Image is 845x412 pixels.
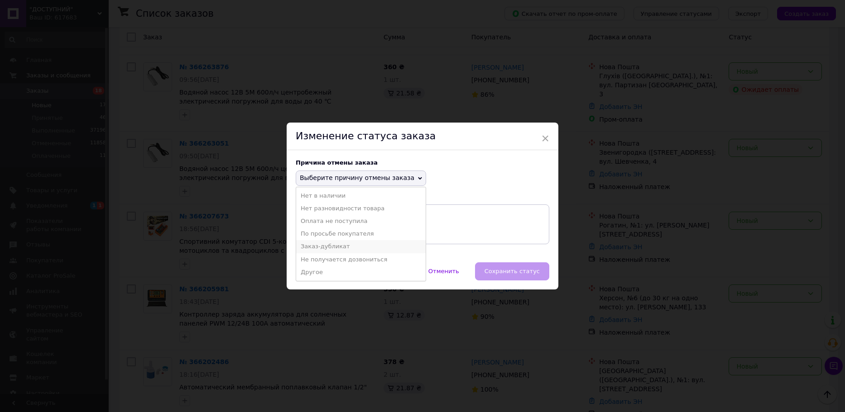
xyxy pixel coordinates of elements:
[296,240,426,253] li: Заказ-дубликат
[300,174,414,181] span: Выберите причину отмены заказа
[296,202,426,215] li: Нет разновидности товара
[296,253,426,266] li: Не получается дозвониться
[296,227,426,240] li: По просьбе покупателя
[296,266,426,279] li: Другое
[541,131,549,146] span: ×
[428,268,459,275] span: Отменить
[287,123,558,150] div: Изменение статуса заказа
[296,215,426,227] li: Оплата не поступила
[296,159,549,166] div: Причина отмены заказа
[296,189,426,202] li: Нет в наличии
[419,262,469,280] button: Отменить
